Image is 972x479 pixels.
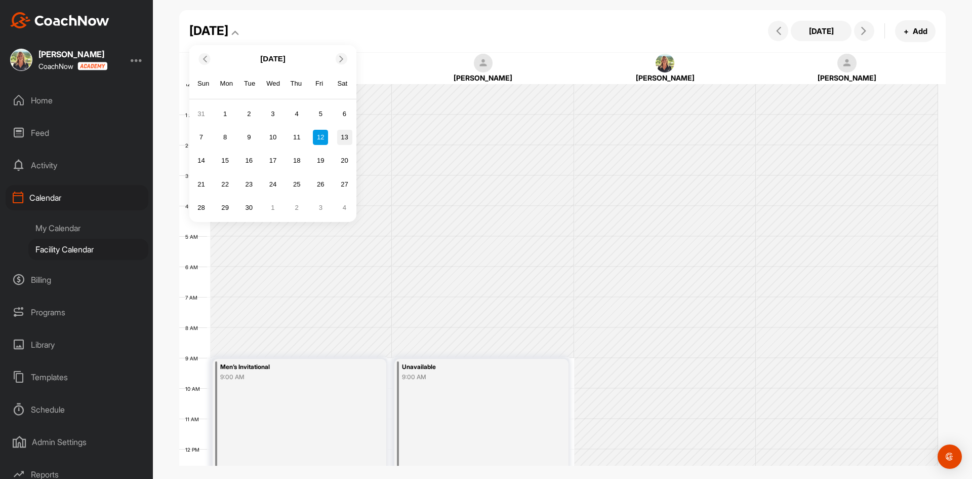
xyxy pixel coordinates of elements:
div: Unavailable [402,361,537,373]
p: [DATE] [260,53,286,65]
div: Choose Tuesday, September 30th, 2025 [241,200,257,215]
div: Choose Saturday, September 6th, 2025 [337,106,352,122]
div: Sat [336,77,349,90]
div: [DATE] [189,22,228,40]
div: 9:00 AM [402,373,537,382]
div: 9 AM [179,355,208,361]
div: Choose Sunday, September 21st, 2025 [193,176,209,192]
img: CoachNow acadmey [77,62,107,70]
div: Thu [290,77,303,90]
div: 1 AM [179,112,207,118]
div: Fri [313,77,326,90]
div: Calendar [6,185,148,210]
div: Choose Sunday, September 7th, 2025 [193,130,209,145]
div: 2 AM [179,142,208,149]
div: Open Intercom Messenger [938,445,962,469]
img: square_8773fb9e5e701dfbbb6156c6601d0bf3.jpg [10,49,32,71]
div: Choose Saturday, September 13th, 2025 [337,130,352,145]
div: 3 AM [179,173,208,179]
div: Wed [266,77,279,90]
div: Templates [6,364,148,390]
img: square_8773fb9e5e701dfbbb6156c6601d0bf3.jpg [656,54,675,73]
div: Admin Settings [6,429,148,455]
div: Choose Monday, September 22nd, 2025 [218,176,233,192]
div: Choose Monday, September 1st, 2025 [218,106,233,122]
div: Men’s Invitational [220,361,355,373]
div: Choose Friday, September 5th, 2025 [313,106,328,122]
div: Library [6,332,148,357]
div: Choose Saturday, October 4th, 2025 [337,200,352,215]
div: Mon [220,77,233,90]
div: 4 AM [179,203,208,209]
div: Choose Tuesday, September 16th, 2025 [241,153,257,168]
div: 12 PM [179,447,210,453]
div: 6 AM [179,264,208,270]
div: [PERSON_NAME] [772,72,923,83]
div: CoachNow [38,62,107,70]
div: Choose Friday, September 12th, 2025 [313,130,328,145]
div: 12 AM [179,81,210,87]
div: Activity [6,153,148,178]
div: Choose Tuesday, September 9th, 2025 [241,130,257,145]
div: Choose Friday, September 19th, 2025 [313,153,328,168]
div: My Calendar [28,217,148,239]
div: Choose Sunday, September 14th, 2025 [193,153,209,168]
div: Choose Monday, September 15th, 2025 [218,153,233,168]
div: 8 AM [179,325,208,331]
div: Choose Thursday, September 11th, 2025 [289,130,304,145]
span: + [904,26,909,36]
div: 10 AM [179,386,210,392]
img: square_default-ef6cabf814de5a2bf16c804365e32c732080f9872bdf737d349900a9daf73cf9.png [474,54,493,73]
div: Home [6,88,148,113]
div: Choose Friday, September 26th, 2025 [313,176,328,192]
div: 11 AM [179,416,209,422]
div: Sun [197,77,210,90]
div: Choose Thursday, September 4th, 2025 [289,106,304,122]
div: 9:00 AM [220,373,355,382]
div: month 2025-09 [192,105,353,216]
div: Choose Wednesday, September 10th, 2025 [265,130,280,145]
div: [PERSON_NAME] [408,72,559,83]
div: [PERSON_NAME] [589,72,741,83]
div: Programs [6,300,148,325]
div: Choose Tuesday, September 2nd, 2025 [241,106,257,122]
div: Choose Sunday, September 28th, 2025 [193,200,209,215]
div: Choose Wednesday, September 17th, 2025 [265,153,280,168]
button: +Add [895,20,936,42]
div: Choose Wednesday, September 3rd, 2025 [265,106,280,122]
div: Choose Saturday, September 20th, 2025 [337,153,352,168]
div: Choose Friday, October 3rd, 2025 [313,200,328,215]
div: Choose Wednesday, October 1st, 2025 [265,200,280,215]
div: Choose Monday, September 8th, 2025 [218,130,233,145]
div: Choose Thursday, September 18th, 2025 [289,153,304,168]
div: [PERSON_NAME] [38,50,107,58]
div: Choose Thursday, September 25th, 2025 [289,176,304,192]
div: 5 AM [179,234,208,240]
div: 7 AM [179,294,208,301]
div: Feed [6,120,148,145]
div: Choose Saturday, September 27th, 2025 [337,176,352,192]
div: Schedule [6,397,148,422]
div: Facility Calendar [28,239,148,260]
div: Billing [6,267,148,292]
img: square_default-ef6cabf814de5a2bf16c804365e32c732080f9872bdf737d349900a9daf73cf9.png [837,54,857,73]
div: Choose Sunday, August 31st, 2025 [193,106,209,122]
div: Choose Wednesday, September 24th, 2025 [265,176,280,192]
div: Tue [243,77,256,90]
img: CoachNow [10,12,109,28]
button: [DATE] [791,21,852,41]
div: Choose Thursday, October 2nd, 2025 [289,200,304,215]
div: Choose Tuesday, September 23rd, 2025 [241,176,257,192]
div: Choose Monday, September 29th, 2025 [218,200,233,215]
